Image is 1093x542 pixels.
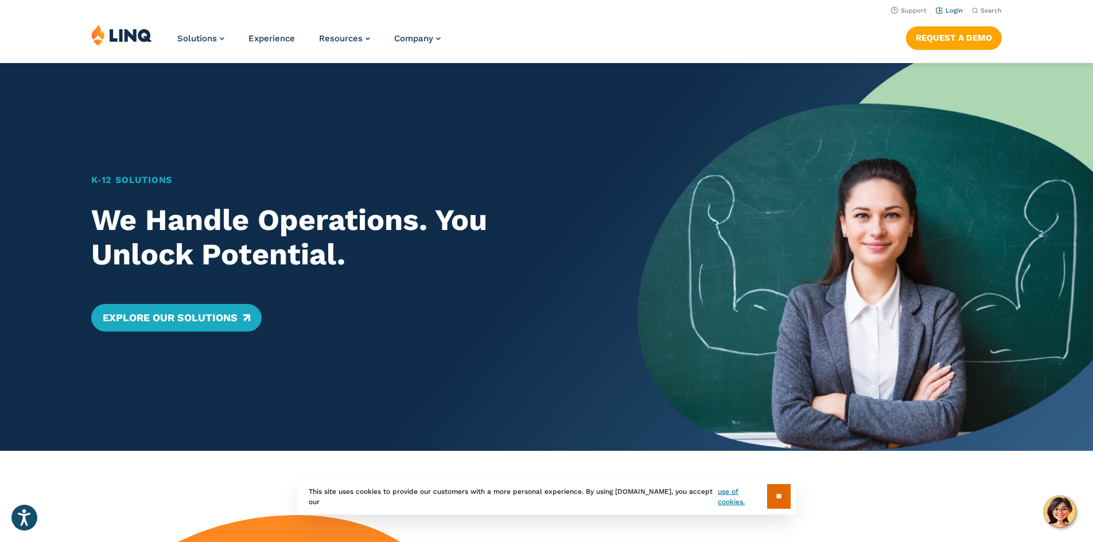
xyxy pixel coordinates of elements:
[319,33,370,44] a: Resources
[981,7,1002,14] span: Search
[637,63,1093,451] img: Home Banner
[177,33,217,44] span: Solutions
[177,24,441,62] nav: Primary Navigation
[91,304,262,332] a: Explore Our Solutions
[972,6,1002,15] button: Open Search Bar
[936,7,963,14] a: Login
[297,478,796,514] div: This site uses cookies to provide our customers with a more personal experience. By using [DOMAIN...
[906,26,1002,49] a: Request a Demo
[394,33,441,44] a: Company
[319,33,363,44] span: Resources
[891,7,927,14] a: Support
[718,486,767,507] a: use of cookies.
[906,24,1002,49] nav: Button Navigation
[248,33,295,44] a: Experience
[394,33,433,44] span: Company
[177,33,224,44] a: Solutions
[91,203,593,272] h2: We Handle Operations. You Unlock Potential.
[91,173,593,187] h1: K‑12 Solutions
[1044,496,1076,528] button: Hello, have a question? Let’s chat.
[91,24,152,46] img: LINQ | K‑12 Software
